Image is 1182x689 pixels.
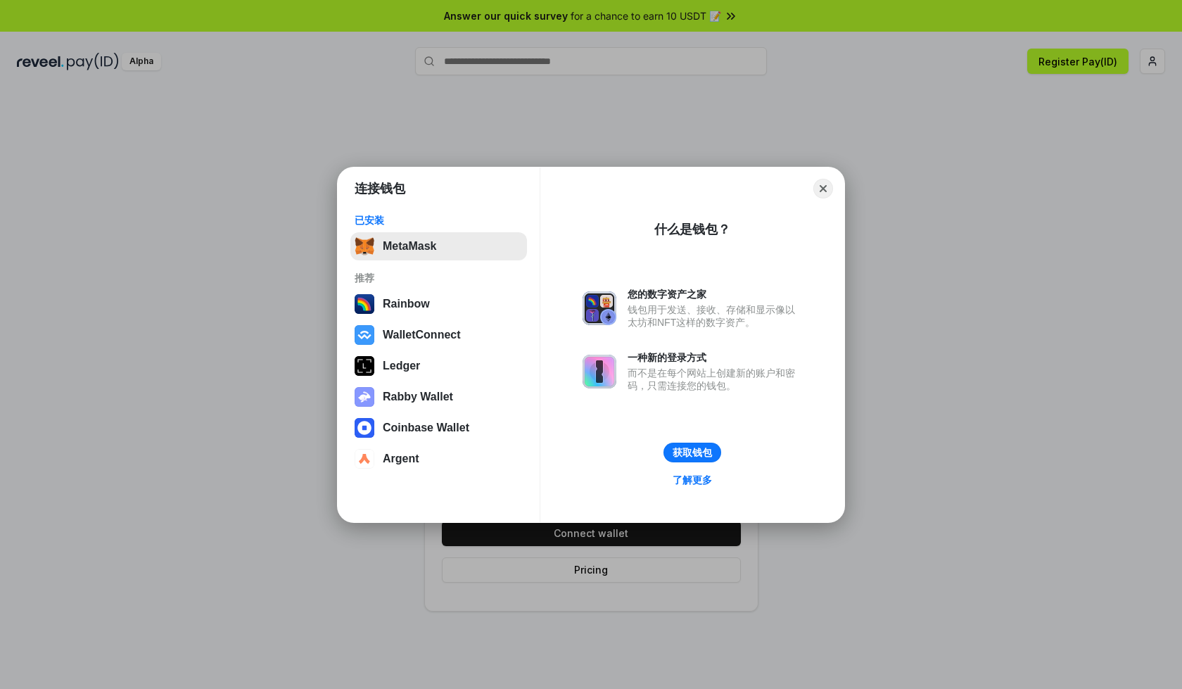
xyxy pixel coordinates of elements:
[355,356,374,376] img: svg+xml,%3Csvg%20xmlns%3D%22http%3A%2F%2Fwww.w3.org%2F2000%2Fsvg%22%20width%3D%2228%22%20height%3...
[383,329,461,341] div: WalletConnect
[350,445,527,473] button: Argent
[628,303,802,329] div: 钱包用于发送、接收、存储和显示像以太坊和NFT这样的数字资产。
[355,180,405,197] h1: 连接钱包
[383,422,469,434] div: Coinbase Wallet
[663,443,721,462] button: 获取钱包
[350,321,527,349] button: WalletConnect
[355,236,374,256] img: svg+xml,%3Csvg%20fill%3D%22none%22%20height%3D%2233%22%20viewBox%3D%220%200%2035%2033%22%20width%...
[350,414,527,442] button: Coinbase Wallet
[628,288,802,301] div: 您的数字资产之家
[628,351,802,364] div: 一种新的登录方式
[673,446,712,459] div: 获取钱包
[355,325,374,345] img: svg+xml,%3Csvg%20width%3D%2228%22%20height%3D%2228%22%20viewBox%3D%220%200%2028%2028%22%20fill%3D...
[355,214,523,227] div: 已安装
[383,240,436,253] div: MetaMask
[350,232,527,260] button: MetaMask
[664,471,720,489] a: 了解更多
[673,474,712,486] div: 了解更多
[350,352,527,380] button: Ledger
[355,418,374,438] img: svg+xml,%3Csvg%20width%3D%2228%22%20height%3D%2228%22%20viewBox%3D%220%200%2028%2028%22%20fill%3D...
[383,391,453,403] div: Rabby Wallet
[383,360,420,372] div: Ledger
[383,453,419,465] div: Argent
[813,179,833,198] button: Close
[383,298,430,310] div: Rainbow
[350,290,527,318] button: Rainbow
[654,221,730,238] div: 什么是钱包？
[355,272,523,284] div: 推荐
[350,383,527,411] button: Rabby Wallet
[355,387,374,407] img: svg+xml,%3Csvg%20xmlns%3D%22http%3A%2F%2Fwww.w3.org%2F2000%2Fsvg%22%20fill%3D%22none%22%20viewBox...
[355,294,374,314] img: svg+xml,%3Csvg%20width%3D%22120%22%20height%3D%22120%22%20viewBox%3D%220%200%20120%20120%22%20fil...
[583,291,616,325] img: svg+xml,%3Csvg%20xmlns%3D%22http%3A%2F%2Fwww.w3.org%2F2000%2Fsvg%22%20fill%3D%22none%22%20viewBox...
[628,367,802,392] div: 而不是在每个网站上创建新的账户和密码，只需连接您的钱包。
[355,449,374,469] img: svg+xml,%3Csvg%20width%3D%2228%22%20height%3D%2228%22%20viewBox%3D%220%200%2028%2028%22%20fill%3D...
[583,355,616,388] img: svg+xml,%3Csvg%20xmlns%3D%22http%3A%2F%2Fwww.w3.org%2F2000%2Fsvg%22%20fill%3D%22none%22%20viewBox...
